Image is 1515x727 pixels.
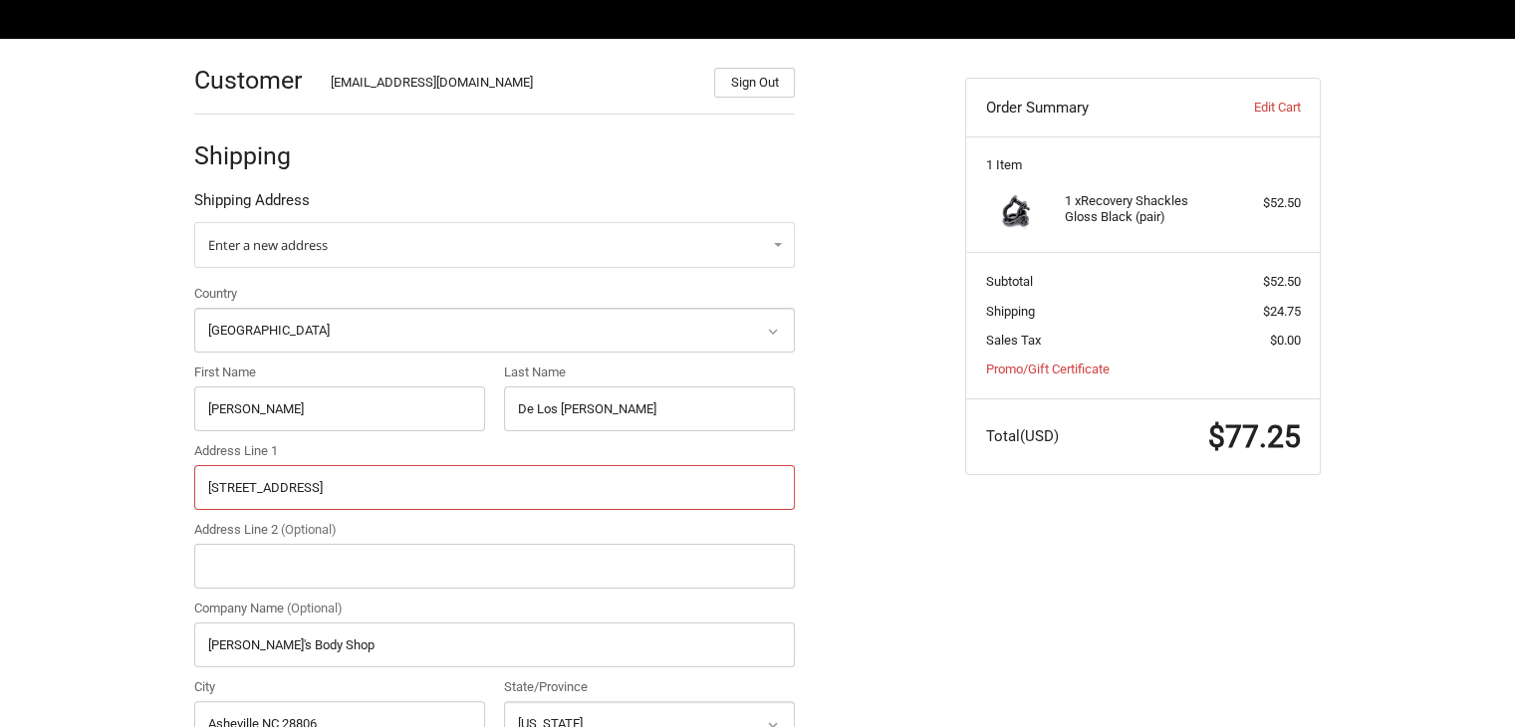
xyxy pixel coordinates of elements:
label: Last Name [504,363,795,382]
a: Enter or select a different address [194,222,795,268]
h3: Order Summary [986,98,1202,118]
span: Sales Tax [986,333,1041,348]
span: Shipping [986,304,1035,319]
label: First Name [194,363,485,382]
label: Country [194,284,795,304]
span: $0.00 [1270,333,1301,348]
span: Enter a new address [208,236,328,254]
span: $77.25 [1208,419,1301,454]
small: (Optional) [281,522,337,537]
label: Address Line 2 [194,520,795,540]
span: $24.75 [1263,304,1301,319]
button: Sign Out [714,68,795,98]
iframe: Chat Widget [1415,631,1515,727]
label: State/Province [504,677,795,697]
h2: Customer [194,65,311,96]
span: Subtotal [986,274,1033,289]
a: Promo/Gift Certificate [986,362,1110,376]
label: Company Name [194,599,795,618]
label: Address Line 1 [194,441,795,461]
legend: Shipping Address [194,189,310,221]
span: $52.50 [1263,274,1301,289]
label: City [194,677,485,697]
div: $52.50 [1222,193,1301,213]
span: Total (USD) [986,427,1059,445]
h4: 1 x Recovery Shackles Gloss Black (pair) [1065,193,1217,226]
h2: Shipping [194,140,311,171]
a: Edit Cart [1201,98,1300,118]
small: (Optional) [287,601,343,615]
h3: 1 Item [986,157,1301,173]
div: [EMAIL_ADDRESS][DOMAIN_NAME] [331,73,695,98]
